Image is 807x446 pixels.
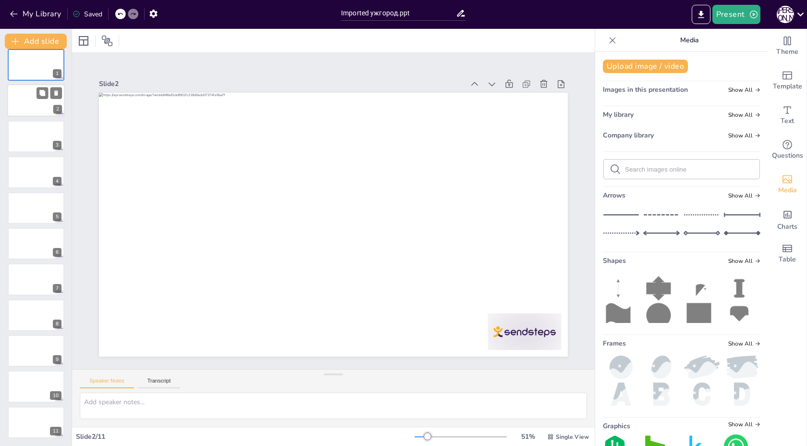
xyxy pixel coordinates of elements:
[712,5,760,24] button: Present
[8,335,64,367] div: 9
[768,236,807,271] div: Add a table
[728,421,760,428] span: Show all
[53,105,62,114] div: 2
[777,222,797,232] span: Charts
[5,34,67,49] button: Add slide
[728,111,760,118] span: Show all
[724,383,760,406] img: d.png
[138,378,181,388] button: Transcript
[8,49,64,81] div: 1
[8,156,64,188] div: 4
[692,5,710,24] button: Export to PowerPoint
[603,60,688,73] button: Upload image / video
[684,383,720,406] img: c.png
[778,185,797,196] span: Media
[53,69,61,78] div: 1
[516,432,539,441] div: 51 %
[728,340,760,347] span: Show all
[603,191,625,200] span: Arrows
[603,131,654,140] span: Company library
[76,33,91,49] div: Layout
[768,167,807,202] div: Add images, graphics, shapes or video
[779,254,796,265] span: Table
[53,320,61,328] div: 8
[53,248,61,257] div: 6
[768,63,807,98] div: Add ready made slides
[768,202,807,236] div: Add charts and graphs
[643,356,680,379] img: oval.png
[772,150,803,161] span: Questions
[8,371,64,402] div: 10
[53,177,61,186] div: 4
[728,132,760,139] span: Show all
[728,192,760,199] span: Show all
[53,141,61,149] div: 3
[776,47,798,57] span: Theme
[603,339,626,348] span: Frames
[777,5,794,24] button: І [PERSON_NAME]
[768,133,807,167] div: Get real-time input from your audience
[80,378,134,388] button: Speaker Notes
[53,212,61,221] div: 5
[777,6,794,23] div: І [PERSON_NAME]
[7,85,65,117] div: 2
[603,110,634,119] span: My library
[768,98,807,133] div: Add text boxes
[7,6,65,22] button: My Library
[603,356,639,379] img: ball.png
[643,383,680,406] img: b.png
[556,433,589,441] span: Single View
[728,87,760,93] span: Show all
[773,81,802,92] span: Template
[603,421,630,431] span: Graphics
[8,263,64,295] div: 7
[341,6,456,20] input: Insert title
[53,355,61,364] div: 9
[8,192,64,224] div: 5
[768,29,807,63] div: Change the overall theme
[8,407,64,438] div: 11
[73,10,102,19] div: Saved
[8,228,64,260] div: 6
[37,87,48,99] button: Duplicate Slide
[603,383,639,406] img: a.png
[99,79,464,88] div: Slide 2
[603,256,626,265] span: Shapes
[53,284,61,293] div: 7
[101,35,113,47] span: Position
[50,427,61,435] div: 11
[620,29,758,52] p: Media
[50,391,61,400] div: 10
[724,356,760,379] img: paint.png
[728,258,760,264] span: Show all
[603,85,688,94] span: Images in this presentation
[8,299,64,331] div: 8
[625,166,754,173] input: Search images online
[684,356,720,379] img: paint2.png
[781,116,794,126] span: Text
[76,432,415,441] div: Slide 2 / 11
[50,87,62,99] button: Delete Slide
[8,121,64,152] div: 3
